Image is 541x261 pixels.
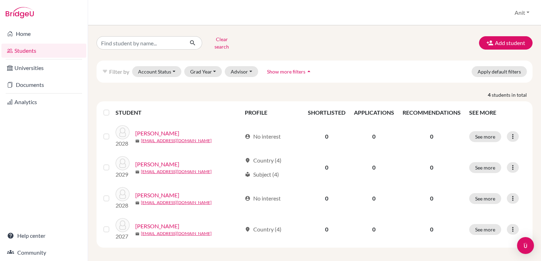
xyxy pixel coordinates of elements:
[511,6,533,19] button: Anit
[245,225,281,234] div: Country (4)
[465,104,530,121] th: SEE MORE
[245,132,281,141] div: No interest
[398,104,465,121] th: RECOMMENDATIONS
[1,27,86,41] a: Home
[132,66,181,77] button: Account Status
[102,69,108,74] i: filter_list
[225,66,258,77] button: Advisor
[135,222,179,230] a: [PERSON_NAME]
[116,170,130,179] p: 2029
[304,214,350,245] td: 0
[135,201,139,205] span: mail
[350,152,398,183] td: 0
[135,160,179,168] a: [PERSON_NAME]
[245,134,250,139] span: account_circle
[116,156,130,170] img: Goyal, Amaira
[245,170,279,179] div: Subject (4)
[469,162,501,173] button: See more
[469,193,501,204] button: See more
[245,194,281,203] div: No interest
[403,132,461,141] p: 0
[135,232,139,236] span: mail
[267,69,305,75] span: Show more filters
[304,152,350,183] td: 0
[6,7,34,18] img: Bridge-U
[97,36,184,50] input: Find student by name...
[116,218,130,232] img: Mahajan, Amaira
[1,78,86,92] a: Documents
[135,139,139,143] span: mail
[479,36,533,50] button: Add student
[141,138,212,144] a: [EMAIL_ADDRESS][DOMAIN_NAME]
[141,168,212,175] a: [EMAIL_ADDRESS][DOMAIN_NAME]
[141,230,212,237] a: [EMAIL_ADDRESS][DOMAIN_NAME]
[261,66,318,77] button: Show more filtersarrow_drop_up
[245,172,250,177] span: local_library
[403,225,461,234] p: 0
[1,229,86,243] a: Help center
[184,66,222,77] button: Grad Year
[141,199,212,206] a: [EMAIL_ADDRESS][DOMAIN_NAME]
[1,44,86,58] a: Students
[403,194,461,203] p: 0
[350,214,398,245] td: 0
[469,224,501,235] button: See more
[350,183,398,214] td: 0
[116,232,130,241] p: 2027
[116,139,130,148] p: 2028
[135,129,179,138] a: [PERSON_NAME]
[403,163,461,172] p: 0
[304,121,350,152] td: 0
[241,104,304,121] th: PROFILE
[116,187,130,201] img: Khanna, Amaira
[109,68,129,75] span: Filter by
[135,191,179,199] a: [PERSON_NAME]
[245,196,250,201] span: account_circle
[304,104,350,121] th: SHORTLISTED
[1,95,86,109] a: Analytics
[350,121,398,152] td: 0
[469,131,501,142] button: See more
[304,183,350,214] td: 0
[245,227,250,232] span: location_on
[492,91,533,98] span: students in total
[350,104,398,121] th: APPLICATIONS
[472,66,527,77] button: Apply default filters
[517,237,534,254] div: Open Intercom Messenger
[135,170,139,174] span: mail
[116,125,130,139] img: Arora, Amaira
[245,156,281,165] div: Country (4)
[488,91,492,98] strong: 4
[1,246,86,260] a: Community
[116,104,241,121] th: STUDENT
[116,201,130,210] p: 2028
[305,68,312,75] i: arrow_drop_up
[245,158,250,163] span: location_on
[202,34,241,52] button: Clear search
[1,61,86,75] a: Universities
